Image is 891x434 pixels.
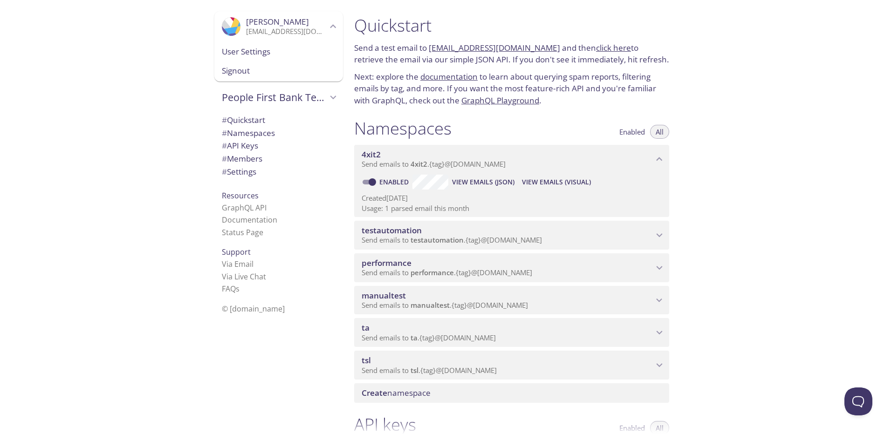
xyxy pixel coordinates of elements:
[411,333,418,342] span: ta
[614,125,651,139] button: Enabled
[354,318,669,347] div: ta namespace
[354,221,669,250] div: testautomation namespace
[222,304,285,314] span: © [DOMAIN_NAME]
[222,115,265,125] span: Quickstart
[222,115,227,125] span: #
[222,215,277,225] a: Documentation
[354,253,669,282] div: performance namespace
[246,27,327,36] p: [EMAIL_ADDRESS][DOMAIN_NAME]
[378,177,412,186] a: Enabled
[452,176,514,188] span: View Emails (JSON)
[844,387,872,415] iframe: Help Scout Beacon - Open
[214,11,343,42] div: Xuyi Wu
[222,190,259,201] span: Resources
[214,165,343,178] div: Team Settings
[411,159,427,169] span: 4xit2
[222,65,336,77] span: Signout
[222,153,227,164] span: #
[650,125,669,139] button: All
[222,166,227,177] span: #
[354,383,669,403] div: Create namespace
[354,145,669,174] div: 4xit2 namespace
[214,42,343,61] div: User Settings
[354,286,669,315] div: manualtest namespace
[362,203,662,213] p: Usage: 1 parsed email this month
[362,300,528,310] span: Send emails to . {tag} @[DOMAIN_NAME]
[596,42,631,53] a: click here
[362,366,497,375] span: Send emails to . {tag} @[DOMAIN_NAME]
[214,61,343,81] div: Signout
[354,71,669,107] p: Next: explore the to learn about querying spam reports, filtering emails by tag, and more. If you...
[214,127,343,140] div: Namespaces
[362,258,411,268] span: performance
[236,284,240,294] span: s
[222,284,240,294] a: FAQ
[222,259,254,269] a: Via Email
[362,268,532,277] span: Send emails to . {tag} @[DOMAIN_NAME]
[362,159,506,169] span: Send emails to . {tag} @[DOMAIN_NAME]
[222,46,336,58] span: User Settings
[354,118,452,139] h1: Namespaces
[354,351,669,380] div: tsl namespace
[354,15,669,36] h1: Quickstart
[214,85,343,109] div: People First Bank Testing Services
[214,139,343,152] div: API Keys
[222,128,275,138] span: Namespaces
[222,140,227,151] span: #
[354,42,669,66] p: Send a test email to and then to retrieve the email via our simple JSON API. If you don't see it ...
[214,152,343,165] div: Members
[246,16,309,27] span: [PERSON_NAME]
[222,128,227,138] span: #
[362,322,370,333] span: ta
[461,95,539,106] a: GraphQL Playground
[522,176,591,188] span: View Emails (Visual)
[222,166,256,177] span: Settings
[362,225,422,236] span: testautomation
[222,203,267,213] a: GraphQL API
[362,387,387,398] span: Create
[448,175,518,190] button: View Emails (JSON)
[411,235,464,244] span: testautomation
[362,290,406,301] span: manualtest
[362,355,371,366] span: tsl
[411,366,418,375] span: tsl
[362,193,662,203] p: Created [DATE]
[214,114,343,127] div: Quickstart
[222,227,263,237] a: Status Page
[222,140,258,151] span: API Keys
[222,91,327,104] span: People First Bank Testing Services
[420,71,478,82] a: documentation
[222,247,251,257] span: Support
[429,42,560,53] a: [EMAIL_ADDRESS][DOMAIN_NAME]
[362,149,381,160] span: 4xit2
[362,387,431,398] span: namespace
[222,153,262,164] span: Members
[411,300,450,310] span: manualtest
[411,268,454,277] span: performance
[362,235,542,244] span: Send emails to . {tag} @[DOMAIN_NAME]
[222,271,266,282] a: Via Live Chat
[362,333,496,342] span: Send emails to . {tag} @[DOMAIN_NAME]
[518,175,595,190] button: View Emails (Visual)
